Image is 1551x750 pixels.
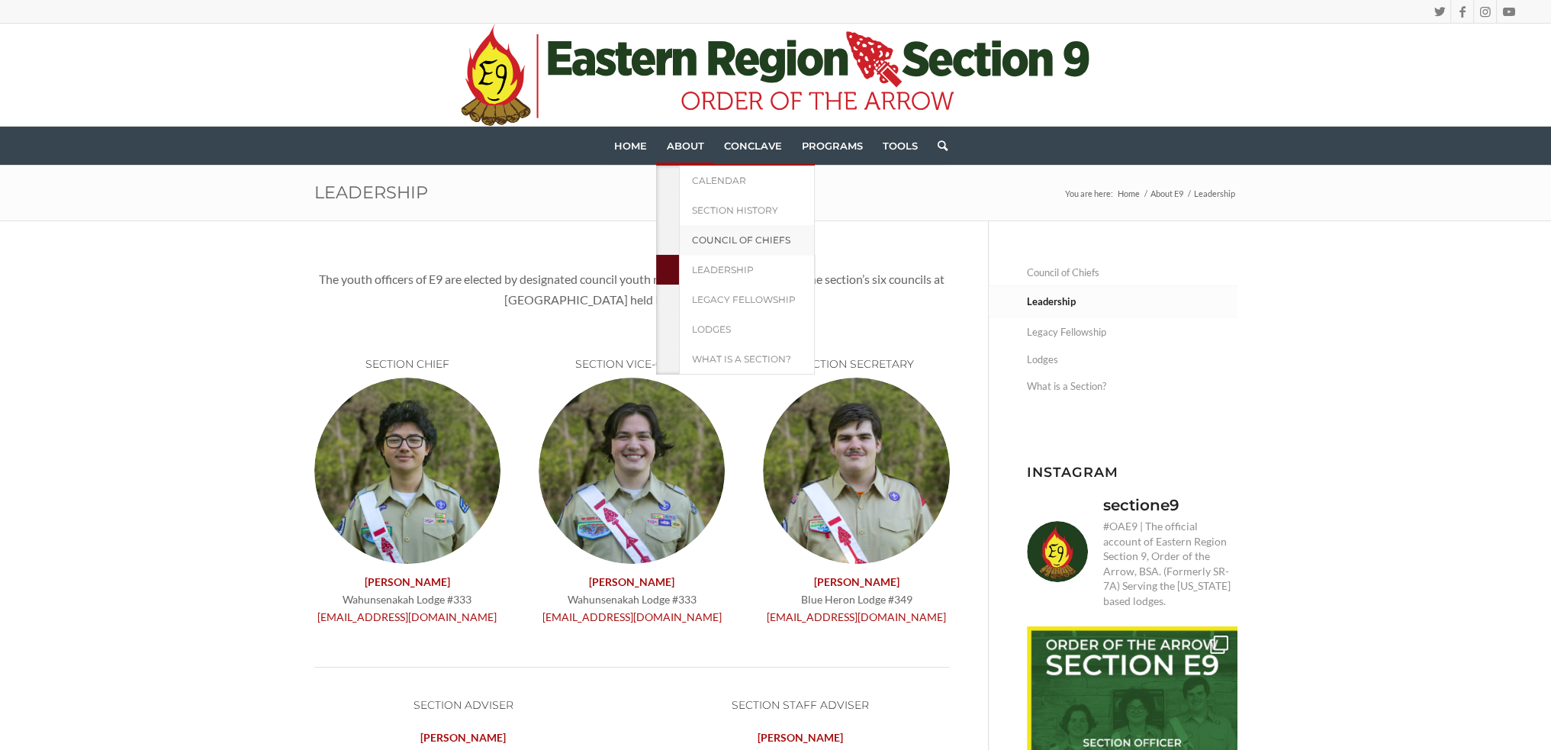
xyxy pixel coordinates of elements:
[691,353,790,365] span: What is a Section?
[613,140,646,152] span: Home
[679,195,815,225] a: Section History
[691,175,745,186] span: Calendar
[791,127,872,165] a: Programs
[317,610,497,623] a: [EMAIL_ADDRESS][DOMAIN_NAME]
[1065,188,1113,198] span: You are here:
[679,344,815,375] a: What is a Section?
[1148,188,1186,199] a: About E9
[1027,494,1237,609] a: sectione9 #OAE9 | The official account of Eastern Region Section 9, Order of the Arrow, BSA. (For...
[1027,287,1237,317] a: Leadership
[314,700,613,711] h6: SECTION ADVISER
[679,285,815,314] a: Legacy Fellowship
[420,731,506,744] strong: [PERSON_NAME]
[542,610,722,623] a: [EMAIL_ADDRESS][DOMAIN_NAME]
[603,127,656,165] a: Home
[1118,188,1140,198] span: Home
[1103,494,1179,516] h3: sectione9
[767,610,946,623] a: [EMAIL_ADDRESS][DOMAIN_NAME]
[1192,188,1237,199] span: Leadership
[1142,188,1148,199] span: /
[1027,346,1237,373] a: Lodges
[691,323,730,335] span: Lodges
[1027,259,1237,286] a: Council of Chiefs
[679,225,815,255] a: Council of Chiefs
[1150,188,1183,198] span: About E9
[713,127,791,165] a: Conclave
[656,127,713,165] a: About
[763,378,949,564] img: Untitled (9)
[691,264,753,275] span: Leadership
[1027,319,1237,346] a: Legacy Fellowship
[666,140,703,152] span: About
[539,573,725,626] p: Wahunsenakah Lodge #333
[1186,188,1192,199] span: /
[539,359,725,370] h6: SECTION VICE-CHIEF
[1115,188,1142,199] a: Home
[1210,636,1228,654] svg: Clone
[679,166,815,195] a: Calendar
[314,269,950,310] p: The youth officers of E9 are elected by designated council youth representatives from each of the...
[679,314,815,344] a: Lodges
[927,127,947,165] a: Search
[1027,465,1237,479] h3: Instagram
[691,204,777,216] span: Section History
[691,234,790,246] span: Council of Chiefs
[314,378,500,564] img: Untitled (7)
[314,182,428,203] a: Leadership
[814,575,899,588] strong: [PERSON_NAME]
[589,575,674,588] strong: [PERSON_NAME]
[872,127,927,165] a: Tools
[723,140,781,152] span: Conclave
[801,140,862,152] span: Programs
[539,378,725,564] img: Untitled (8)
[758,731,843,744] strong: [PERSON_NAME]
[1103,519,1237,609] p: #OAE9 | The official account of Eastern Region Section 9, Order of the Arrow, BSA. (Formerly SR-7...
[651,700,950,711] h6: SECTION STAFF ADVISER
[365,575,450,588] strong: [PERSON_NAME]
[314,573,500,626] p: Wahunsenakah Lodge #333
[679,255,815,285] a: Leadership
[691,294,795,305] span: Legacy Fellowship
[1027,373,1237,400] a: What is a Section?
[882,140,917,152] span: Tools
[763,359,949,370] h6: SECTION SECRETARY
[314,359,500,370] h6: SECTION CHIEF
[763,573,949,626] p: Blue Heron Lodge #349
